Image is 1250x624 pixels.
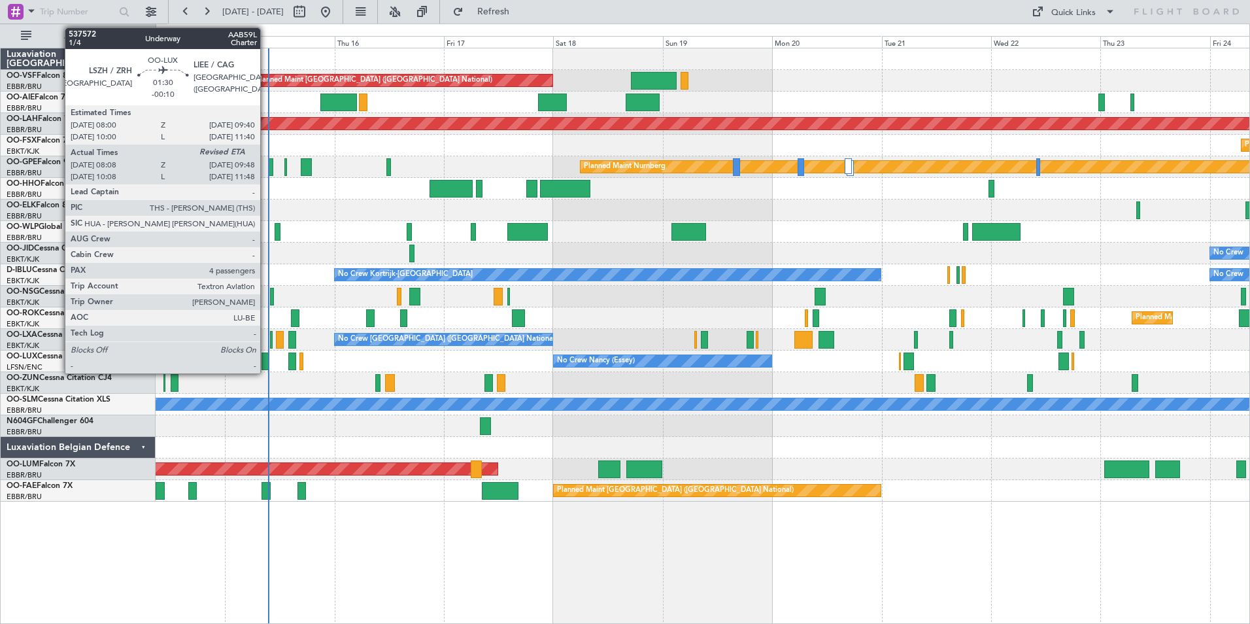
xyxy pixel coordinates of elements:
[7,211,42,221] a: EBBR/BRU
[7,201,72,209] a: OO-ELKFalcon 8X
[225,36,334,48] div: Wed 15
[158,26,180,37] div: [DATE]
[7,417,37,425] span: N604GF
[7,298,39,307] a: EBKT/KJK
[7,482,37,490] span: OO-FAE
[447,1,525,22] button: Refresh
[7,460,39,468] span: OO-LUM
[7,190,42,199] a: EBBR/BRU
[7,309,39,317] span: OO-ROK
[7,103,42,113] a: EBBR/BRU
[7,396,110,404] a: OO-SLMCessna Citation XLS
[7,427,42,437] a: EBBR/BRU
[1051,7,1096,20] div: Quick Links
[222,6,284,18] span: [DATE] - [DATE]
[1025,1,1122,22] button: Quick Links
[7,233,42,243] a: EBBR/BRU
[7,115,38,123] span: OO-LAH
[7,309,112,317] a: OO-ROKCessna Citation CJ4
[557,481,794,500] div: Planned Maint [GEOGRAPHIC_DATA] ([GEOGRAPHIC_DATA] National)
[7,94,35,101] span: OO-AIE
[7,331,37,339] span: OO-LXA
[7,125,42,135] a: EBBR/BRU
[7,82,42,92] a: EBBR/BRU
[7,115,74,123] a: OO-LAHFalcon 7X
[7,94,71,101] a: OO-AIEFalcon 7X
[7,254,39,264] a: EBKT/KJK
[335,36,444,48] div: Thu 16
[7,223,83,231] a: OO-WLPGlobal 5500
[7,276,39,286] a: EBKT/KJK
[7,374,39,382] span: OO-ZUN
[7,417,93,425] a: N604GFChallenger 604
[7,180,76,188] a: OO-HHOFalcon 8X
[7,460,75,468] a: OO-LUMFalcon 7X
[7,406,42,415] a: EBBR/BRU
[7,353,37,360] span: OO-LUX
[584,157,666,177] div: Planned Maint Nurnberg
[256,71,492,90] div: Planned Maint [GEOGRAPHIC_DATA] ([GEOGRAPHIC_DATA] National)
[772,36,881,48] div: Mon 20
[7,353,110,360] a: OO-LUXCessna Citation CJ4
[7,470,42,480] a: EBBR/BRU
[7,158,37,166] span: OO-GPE
[7,384,39,394] a: EBKT/KJK
[7,288,112,296] a: OO-NSGCessna Citation CJ4
[1100,36,1209,48] div: Thu 23
[7,72,73,80] a: OO-VSFFalcon 8X
[7,319,39,329] a: EBKT/KJK
[7,331,110,339] a: OO-LXACessna Citation CJ4
[7,180,41,188] span: OO-HHO
[7,492,42,502] a: EBBR/BRU
[7,266,103,274] a: D-IBLUCessna Citation M2
[7,201,36,209] span: OO-ELK
[882,36,991,48] div: Tue 21
[1213,265,1243,285] div: No Crew
[466,7,521,16] span: Refresh
[14,26,142,46] button: All Aircraft
[1213,243,1243,263] div: No Crew
[7,245,34,252] span: OO-JID
[116,36,225,48] div: Tue 14
[557,351,635,371] div: No Crew Nancy (Essey)
[7,137,73,145] a: OO-FSXFalcon 7X
[7,374,112,382] a: OO-ZUNCessna Citation CJ4
[7,168,42,178] a: EBBR/BRU
[7,72,37,80] span: OO-VSF
[40,2,115,22] input: Trip Number
[663,36,772,48] div: Sun 19
[7,137,37,145] span: OO-FSX
[338,330,557,349] div: No Crew [GEOGRAPHIC_DATA] ([GEOGRAPHIC_DATA] National)
[7,158,115,166] a: OO-GPEFalcon 900EX EASy II
[338,265,473,285] div: No Crew Kortrijk-[GEOGRAPHIC_DATA]
[7,245,92,252] a: OO-JIDCessna CJ1 525
[991,36,1100,48] div: Wed 22
[7,147,39,156] a: EBKT/KJK
[444,36,553,48] div: Fri 17
[7,396,38,404] span: OO-SLM
[7,482,73,490] a: OO-FAEFalcon 7X
[34,31,138,41] span: All Aircraft
[553,36,662,48] div: Sat 18
[7,223,39,231] span: OO-WLP
[7,341,39,351] a: EBKT/KJK
[7,288,39,296] span: OO-NSG
[7,266,32,274] span: D-IBLU
[7,362,42,372] a: LFSN/ENC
